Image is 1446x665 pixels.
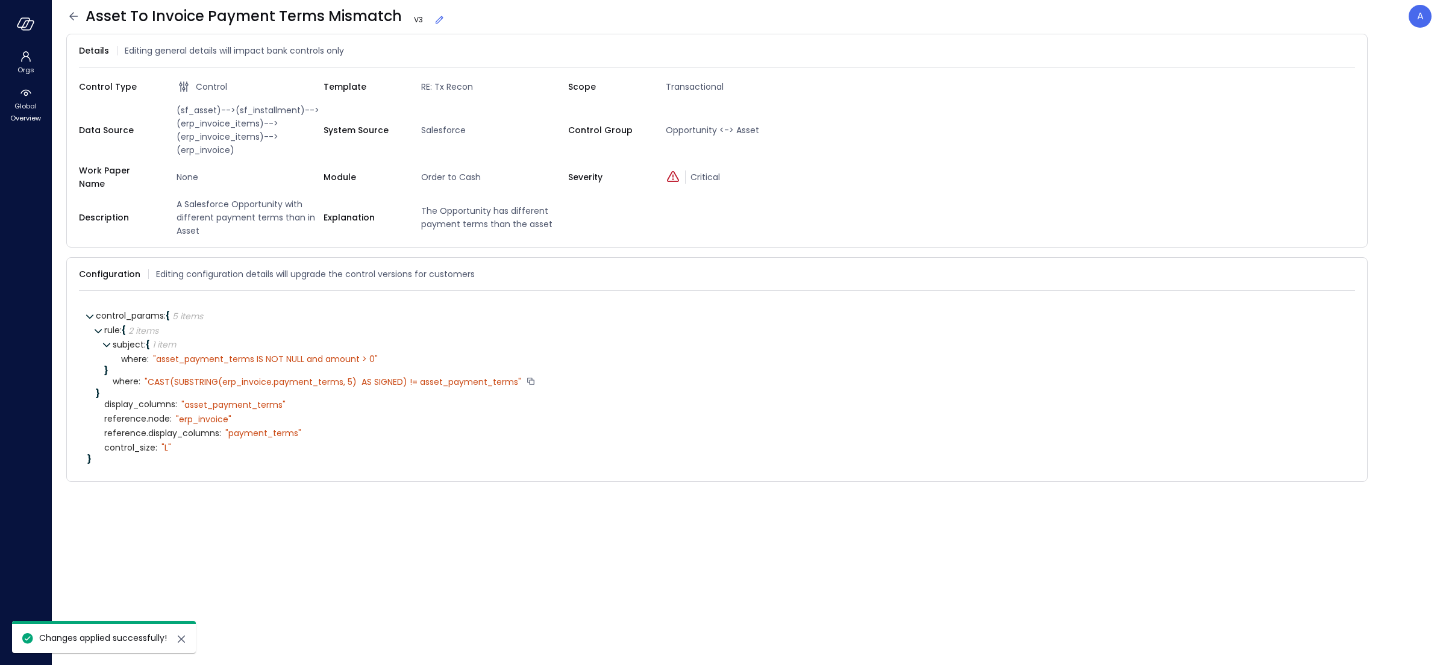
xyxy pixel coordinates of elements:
div: " L" [161,442,171,453]
span: A Salesforce Opportunity with different payment terms than in Asset [172,198,324,237]
span: Opportunity <-> Asset [661,123,813,137]
span: None [172,170,324,184]
button: close [174,632,189,646]
div: 1 item [152,340,176,349]
span: RE: Tx Recon [416,80,568,93]
span: Order to Cash [416,170,568,184]
span: { [146,339,150,351]
span: control_size [104,443,157,452]
div: " asset_payment_terms" [181,399,286,410]
span: Asset To Invoice Payment Terms Mismatch [86,7,445,26]
span: Control Group [568,123,646,137]
span: where [113,377,140,386]
span: display_columns [104,400,177,409]
span: { [122,324,126,336]
div: Orgs [2,48,49,77]
div: Global Overview [2,84,49,125]
span: : [175,398,177,410]
div: " payment_terms" [225,428,301,439]
span: Configuration [79,267,140,281]
span: Global Overview [7,100,44,124]
span: Data Source [79,123,157,137]
span: Changes applied successfully! [39,632,167,644]
div: Avi Brandwain [1409,5,1432,28]
span: : [139,375,140,387]
span: subject [113,339,146,351]
span: : [144,339,146,351]
span: The Opportunity has different payment terms than the asset [416,204,568,231]
span: Editing configuration details will upgrade the control versions for customers [156,267,475,281]
div: Control [177,80,324,94]
div: 2 items [128,326,158,335]
span: Severity [568,170,646,184]
span: where [121,355,149,364]
span: V 3 [409,14,428,26]
span: Editing general details will impact bank controls only [125,44,344,57]
span: Salesforce [416,123,568,137]
span: reference.display_columns [104,429,221,438]
span: Template [324,80,402,93]
span: (sf_asset)-->(sf_installment)-->(erp_invoice_items)-->(erp_invoice_items)-->(erp_invoice) [172,104,324,157]
span: Work Paper Name [79,164,157,190]
span: Explanation [324,211,402,224]
div: } [96,389,1347,398]
span: : [120,324,122,336]
p: A [1417,9,1424,23]
span: Orgs [17,64,34,76]
span: Scope [568,80,646,93]
span: Control Type [79,80,157,93]
span: Details [79,44,109,57]
span: : [164,310,166,322]
span: reference.node [104,414,172,423]
div: Critical [666,170,813,184]
span: : [219,427,221,439]
span: Description [79,211,157,224]
span: control_params [96,310,166,322]
span: Transactional [661,80,813,93]
span: Module [324,170,402,184]
span: System Source [324,123,402,137]
span: { [166,310,170,322]
div: 5 items [172,312,203,320]
span: : [170,413,172,425]
span: rule [104,324,122,336]
span: : [155,442,157,454]
div: } [87,455,1347,463]
div: " asset_payment_terms IS NOT NULL and amount > 0" [153,354,378,364]
span: : [147,353,149,365]
div: " erp_invoice" [176,414,231,425]
div: } [104,366,1347,375]
div: " CAST(SUBSTRING(erp_invoice.payment_terms, 5) AS SIGNED) != asset_payment_terms" [145,376,521,387]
